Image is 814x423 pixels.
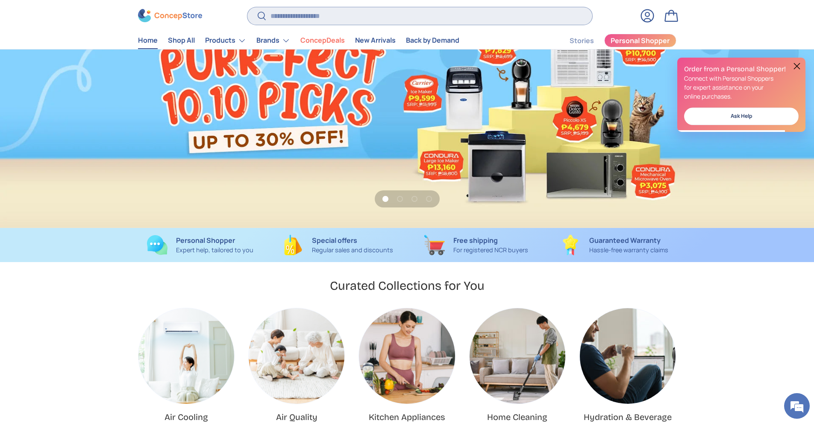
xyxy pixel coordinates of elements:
p: Hassle-free warranty claims [589,245,668,255]
nav: Primary [138,32,459,49]
a: New Arrivals [355,32,396,49]
a: Home [138,32,158,49]
strong: Free shipping [453,236,498,245]
p: Expert help, tailored to you [176,245,253,255]
a: Ask Help [684,108,799,125]
p: For registered NCR buyers [453,245,528,255]
a: Kitchen Appliances [369,412,445,422]
p: Regular sales and discounts [312,245,393,255]
a: Hydration & Beverage [584,412,672,422]
strong: Personal Shopper [176,236,235,245]
img: Air Cooling | ConcepStore [138,308,234,404]
summary: Brands [251,32,295,49]
strong: Special offers [312,236,357,245]
a: Shop All [168,32,195,49]
img: Air Quality [249,308,344,404]
p: Connect with Personal Shoppers for expert assistance on your online purchases. [684,74,799,101]
h2: Order from a Personal Shopper! [684,64,799,74]
a: Air Cooling [138,308,234,404]
a: Free shipping For registered NCR buyers [414,235,538,255]
a: Home Cleaning [487,412,547,422]
a: Air Cooling [165,412,208,422]
a: Guaranteed Warranty Hassle-free warranty claims [552,235,676,255]
a: ConcepDeals [300,32,345,49]
a: Personal Shopper Expert help, tailored to you [138,235,262,255]
a: Special offers Regular sales and discounts [276,235,400,255]
a: Air Quality [276,412,317,422]
a: Back by Demand [406,32,459,49]
nav: Secondary [549,32,676,49]
img: ConcepStore [138,9,202,23]
a: Kitchen Appliances [359,308,455,404]
a: Stories [570,32,594,49]
a: Hydration & Beverage [580,308,676,404]
a: Home Cleaning [470,308,565,404]
span: Personal Shopper [611,38,670,44]
summary: Products [200,32,251,49]
strong: Guaranteed Warranty [589,236,661,245]
h2: Curated Collections for You [330,278,485,294]
a: Personal Shopper [604,34,676,47]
